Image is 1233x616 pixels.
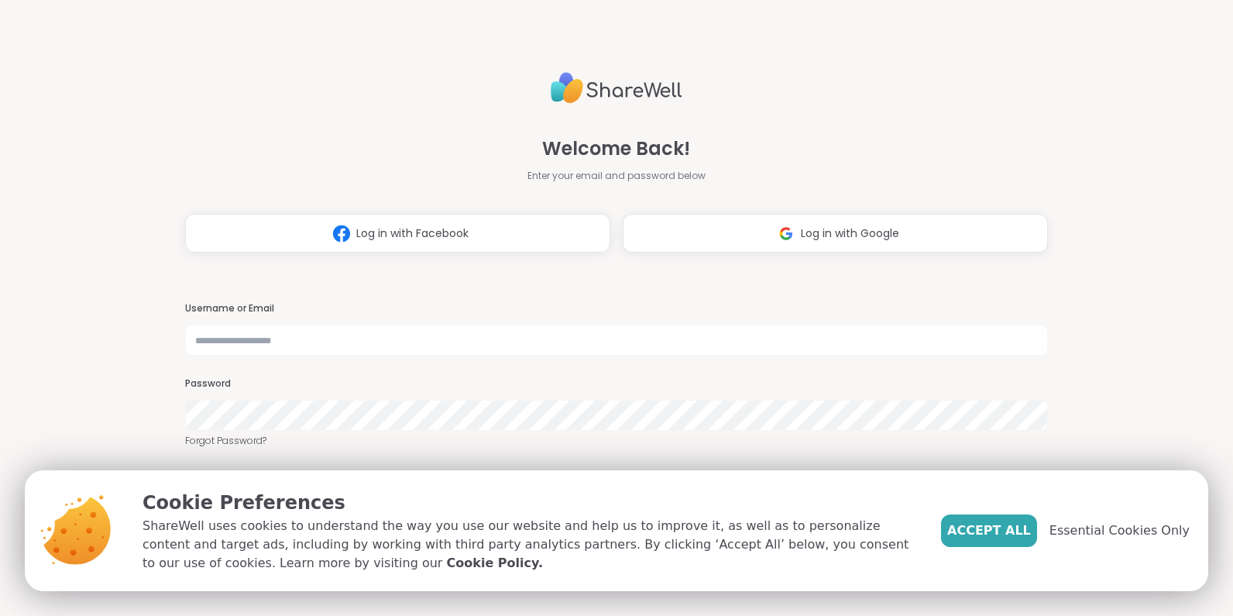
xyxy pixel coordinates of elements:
p: ShareWell uses cookies to understand the way you use our website and help us to improve it, as we... [143,517,916,573]
img: ShareWell Logomark [327,219,356,248]
h3: Username or Email [185,302,1048,315]
span: Log in with Facebook [356,225,469,242]
button: Accept All [941,514,1037,547]
img: ShareWell Logomark [771,219,801,248]
span: Welcome Back! [542,135,690,163]
span: Log in with Google [801,225,899,242]
p: Cookie Preferences [143,489,916,517]
span: Enter your email and password below [527,169,706,183]
h3: Password [185,377,1048,391]
span: Accept All [947,521,1031,540]
button: Log in with Google [623,214,1048,253]
img: ShareWell Logo [551,66,682,110]
a: Cookie Policy. [447,554,543,573]
a: Forgot Password? [185,434,1048,448]
button: Log in with Facebook [185,214,610,253]
span: Essential Cookies Only [1049,521,1190,540]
